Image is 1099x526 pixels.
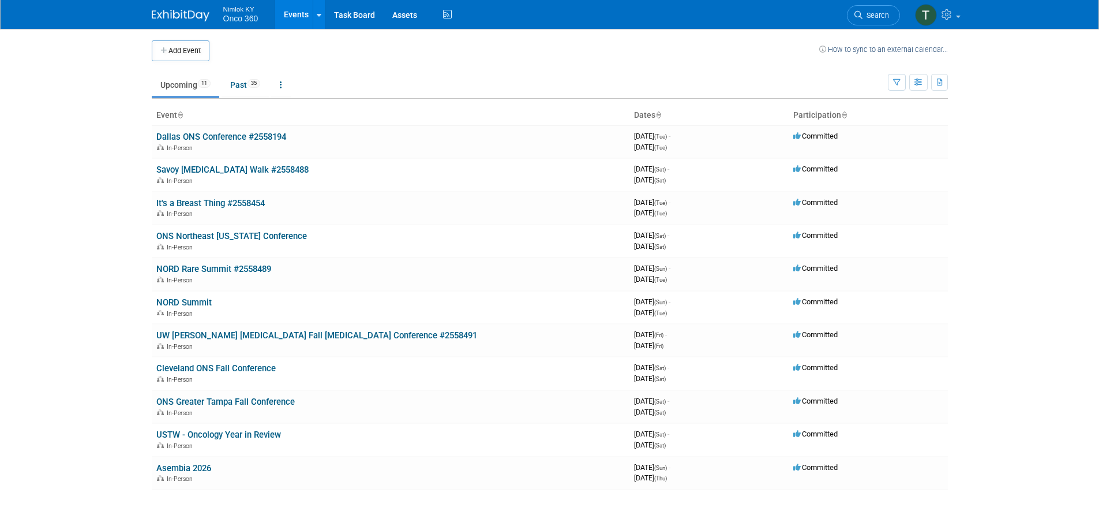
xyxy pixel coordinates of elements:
[634,264,670,273] span: [DATE]
[156,463,211,473] a: Asembia 2026
[634,441,666,449] span: [DATE]
[634,198,670,207] span: [DATE]
[634,341,663,350] span: [DATE]
[654,431,666,438] span: (Sat)
[654,244,666,250] span: (Sat)
[247,79,260,88] span: 35
[167,277,196,284] span: In-Person
[167,177,196,185] span: In-Person
[841,110,847,120] a: Sort by Participation Type
[793,363,838,372] span: Committed
[177,110,183,120] a: Sort by Event Name
[634,231,669,240] span: [DATE]
[167,409,196,417] span: In-Person
[634,473,667,482] span: [DATE]
[167,210,196,218] span: In-Person
[167,376,196,383] span: In-Person
[157,210,164,216] img: In-Person Event
[654,266,667,272] span: (Sun)
[152,74,219,96] a: Upcoming11
[152,106,629,125] th: Event
[654,133,667,140] span: (Tue)
[793,430,838,438] span: Committed
[819,45,948,54] a: How to sync to an external calendar...
[156,264,271,274] a: NORD Rare Summit #2558489
[629,106,789,125] th: Dates
[157,144,164,150] img: In-Person Event
[156,132,286,142] a: Dallas ONS Conference #2558194
[654,332,663,338] span: (Fri)
[167,144,196,152] span: In-Person
[654,177,666,184] span: (Sat)
[654,343,663,349] span: (Fri)
[157,177,164,183] img: In-Person Event
[156,430,281,440] a: USTW - Oncology Year in Review
[157,310,164,316] img: In-Person Event
[654,144,667,151] span: (Tue)
[223,14,258,23] span: Onco 360
[667,363,669,372] span: -
[634,430,669,438] span: [DATE]
[654,166,666,173] span: (Sat)
[634,165,669,173] span: [DATE]
[667,231,669,240] span: -
[634,176,666,184] span: [DATE]
[654,299,667,305] span: (Sun)
[654,233,666,239] span: (Sat)
[222,74,269,96] a: Past35
[156,198,265,208] a: It's a Breast Thing #2558454
[156,363,276,374] a: Cleveland ONS Fall Conference
[157,343,164,349] img: In-Person Event
[915,4,937,26] img: Tim Bugaile
[654,442,666,449] span: (Sat)
[157,442,164,448] img: In-Person Event
[634,374,666,383] span: [DATE]
[156,165,309,175] a: Savoy [MEDICAL_DATA] Walk #2558488
[634,308,667,317] span: [DATE]
[789,106,948,125] th: Participation
[157,376,164,382] img: In-Person Event
[667,397,669,405] span: -
[634,463,670,472] span: [DATE]
[669,198,670,207] span: -
[634,397,669,405] span: [DATE]
[634,275,667,283] span: [DATE]
[793,297,838,306] span: Committed
[665,330,667,339] span: -
[157,244,164,249] img: In-Person Event
[669,463,670,472] span: -
[156,231,307,241] a: ONS Northeast [US_STATE] Conference
[793,231,838,240] span: Committed
[634,208,667,217] span: [DATE]
[655,110,661,120] a: Sort by Start Date
[167,310,196,318] span: In-Person
[847,5,900,25] a: Search
[634,363,669,372] span: [DATE]
[793,198,838,207] span: Committed
[654,310,667,316] span: (Tue)
[634,143,667,151] span: [DATE]
[157,277,164,282] img: In-Person Event
[634,297,670,306] span: [DATE]
[654,210,667,217] span: (Tue)
[152,40,209,61] button: Add Event
[654,365,666,371] span: (Sat)
[654,200,667,206] span: (Tue)
[654,465,667,471] span: (Sun)
[793,463,838,472] span: Committed
[167,475,196,483] span: In-Person
[634,408,666,416] span: [DATE]
[654,475,667,482] span: (Thu)
[167,343,196,350] span: In-Person
[667,430,669,438] span: -
[793,330,838,339] span: Committed
[156,330,477,341] a: UW [PERSON_NAME] [MEDICAL_DATA] Fall [MEDICAL_DATA] Conference #2558491
[152,10,209,21] img: ExhibitDay
[634,330,667,339] span: [DATE]
[793,397,838,405] span: Committed
[634,132,670,140] span: [DATE]
[654,376,666,382] span: (Sat)
[654,277,667,283] span: (Tue)
[634,242,666,251] span: [DATE]
[223,2,258,14] span: Nimlok KY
